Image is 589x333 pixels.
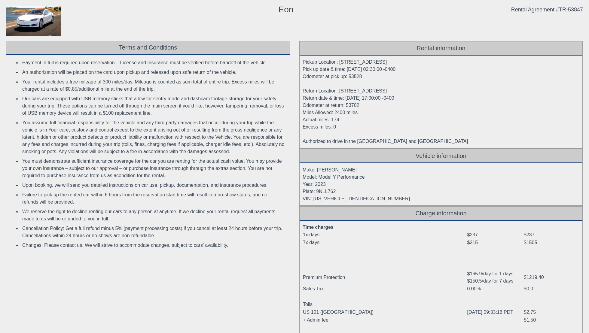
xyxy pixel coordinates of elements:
li: Our cars are equipped with USB memory sticks that allow for sentry mode and dashcam footage stora... [21,94,286,118]
td: [DATE] 09:33:16 PDT [467,308,524,316]
li: We reserve the right to decline renting our cars to any person at anytime. If we decline your ren... [21,207,286,224]
div: Terms and Conditions [6,41,290,55]
div: Eon [279,6,294,13]
div: Vehicle information [300,149,582,163]
td: Premium Protection [303,270,467,285]
td: $0.0 [523,285,578,293]
li: Cancellation Policy: Get a full refund minus 5% (payment processing costs) if you cancel at least... [21,224,286,241]
div: Time charges [303,224,578,231]
li: Failure to pick up the rented car within 6 hours from the reservation start time will result in a... [21,190,286,207]
td: 0.00% [467,285,524,293]
td: $1219.40 [523,270,578,285]
li: Payment in full is required upon reservation – License and Insurance must be verified before hand... [21,58,286,68]
li: You assume full financial responsibility for the vehicle and any third party damages that occur d... [21,118,286,156]
td: 7x days [303,239,467,247]
td: $2.75 [523,308,578,316]
li: An authorization will be placed on the card upon pickup and released upon safe return of the vehi... [21,68,286,77]
li: Changes: Please contact us. We will strive to accommodate changes, subject to cars' availability. [21,241,286,250]
div: Make: [PERSON_NAME] Model: Model Y Performance Year: 2023 Plate: 9NLL762 VIN: [US_VEHICLE_IDENTIF... [300,163,582,205]
td: Sales Tax [303,285,467,293]
td: $1.50 [523,316,578,324]
td: 1x days [303,231,467,239]
td: $165.9/day for 1 days $150.5/day for 7 days [467,270,524,285]
img: contract_model.jpg [6,6,61,36]
td: US 101 ([GEOGRAPHIC_DATA]) [303,308,467,316]
td: + Admin fee [303,316,467,324]
div: Charge information [300,207,582,221]
td: $237 [467,231,524,239]
td: $215 [467,239,524,247]
td: $237 [523,231,578,239]
div: Pickup Location: [STREET_ADDRESS] Pick up date & time: [DATE] 02:30:00 -0400 Odometer at pick up:... [300,56,582,148]
li: Your rental includes a free mileage of 300 miles/day. Mileage is counted as sum total of entire t... [21,77,286,94]
td: Tolls [303,301,467,308]
td: $1505 [523,239,578,247]
div: Rental information [300,41,582,56]
li: You must demonstrate sufficient insurance coverage for the car you are renting for the actual cas... [21,156,286,180]
li: Upon booking, we will send you detailed instructions on car use, pickup, documentation, and insur... [21,180,286,190]
div: Rental Agreement #TR-53847 [511,6,583,13]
